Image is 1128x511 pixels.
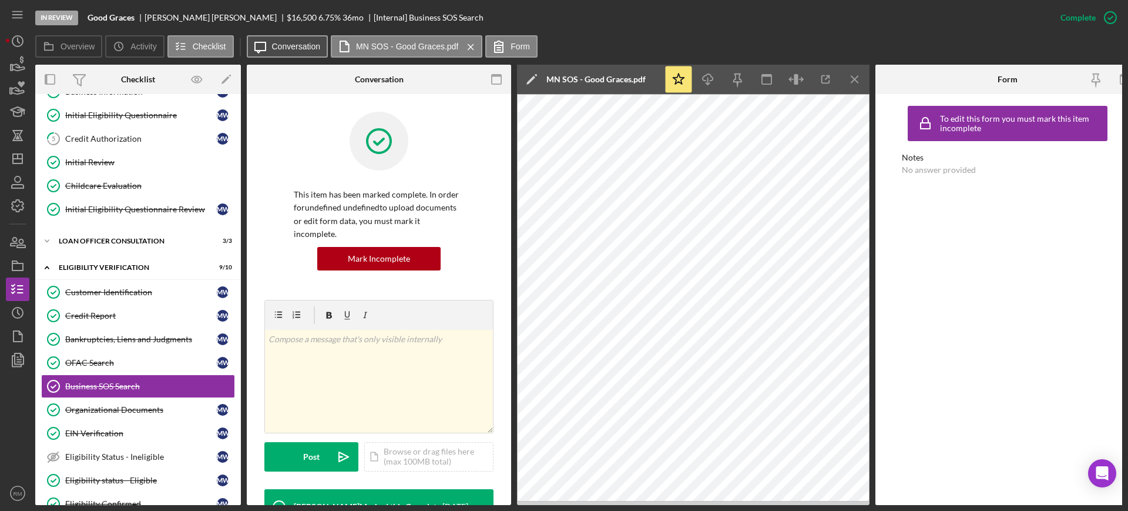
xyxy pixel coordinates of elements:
div: Customer Identification [65,288,217,297]
div: Childcare Evaluation [65,181,234,191]
div: Credit Report [65,311,217,320]
label: Conversation [272,42,321,51]
label: MN SOS - Good Graces.pdf [356,42,458,51]
p: This item has been marked complete. In order for undefined undefined to upload documents or edit ... [294,188,464,241]
text: RM [14,490,22,497]
div: 3 / 3 [211,238,232,245]
a: EIN VerificationMW [41,422,235,445]
button: Complete [1049,6,1122,29]
div: M W [217,404,229,416]
label: Overview [61,42,95,51]
div: EIN Verification [65,429,217,438]
div: Mark Incomplete [348,247,410,270]
div: M W [217,427,229,439]
div: Notes [902,153,1113,162]
div: Conversation [355,75,404,84]
div: [Internal] Business SOS Search [374,13,484,22]
div: Checklist [121,75,155,84]
div: Open Intercom Messenger [1088,459,1116,487]
button: Activity [105,35,164,58]
div: Eligibility Verification [59,264,203,271]
div: [PERSON_NAME] [PERSON_NAME] [145,13,287,22]
div: Eligibility Status - Ineligible [65,452,217,462]
label: Form [511,42,530,51]
div: M W [217,133,229,145]
button: Checklist [167,35,234,58]
div: OFAC Search [65,358,217,368]
div: Loan Officer Consultation [59,238,203,245]
a: 5Credit AuthorizationMW [41,127,235,151]
div: 9 / 10 [211,264,232,271]
div: M W [217,451,229,463]
a: Credit ReportMW [41,304,235,328]
a: Business SOS Search [41,375,235,398]
a: Initial Eligibility QuestionnaireMW [41,103,235,127]
div: M W [217,286,229,298]
span: $16,500 [287,12,317,22]
div: M W [217,475,229,486]
tspan: 5 [52,135,55,142]
div: Credit Authorization [65,134,217,143]
div: Initial Review [65,158,234,167]
a: Bankruptcies, Liens and JudgmentsMW [41,328,235,351]
div: M W [217,109,229,121]
a: Organizational DocumentsMW [41,398,235,422]
div: Bankruptcies, Liens and Judgments [65,335,217,344]
button: MN SOS - Good Graces.pdf [331,35,482,58]
button: RM [6,482,29,505]
button: Overview [35,35,102,58]
div: 36 mo [343,13,364,22]
div: Eligibility Confirmed [65,499,217,509]
a: Initial Eligibility Questionnaire ReviewMW [41,198,235,221]
div: Initial Eligibility Questionnaire [65,111,217,120]
a: Initial Review [41,151,235,174]
b: Good Graces [88,13,135,22]
a: Childcare Evaluation [41,174,235,198]
button: Mark Incomplete [317,247,441,270]
div: To edit this form you must mark this item incomplete [940,114,1104,133]
div: Business SOS Search [65,382,234,391]
label: Checklist [193,42,226,51]
div: Initial Eligibility Questionnaire Review [65,205,217,214]
div: Organizational Documents [65,405,217,415]
a: Eligibility status - EligibleMW [41,469,235,492]
div: Post [303,442,320,472]
button: Conversation [247,35,328,58]
div: Complete [1060,6,1096,29]
label: Activity [130,42,156,51]
div: No answer provided [902,165,976,175]
div: M W [217,357,229,369]
a: Eligibility Status - IneligibleMW [41,445,235,469]
a: OFAC SearchMW [41,351,235,375]
div: MN SOS - Good Graces.pdf [546,75,646,84]
a: Customer IdentificationMW [41,280,235,304]
div: M W [217,498,229,510]
div: M W [217,333,229,345]
div: In Review [35,11,78,25]
button: Form [485,35,538,58]
div: M W [217,203,229,215]
div: Form [998,75,1018,84]
div: Eligibility status - Eligible [65,476,217,485]
button: Post [264,442,358,472]
div: 6.75 % [318,13,341,22]
div: M W [217,310,229,322]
